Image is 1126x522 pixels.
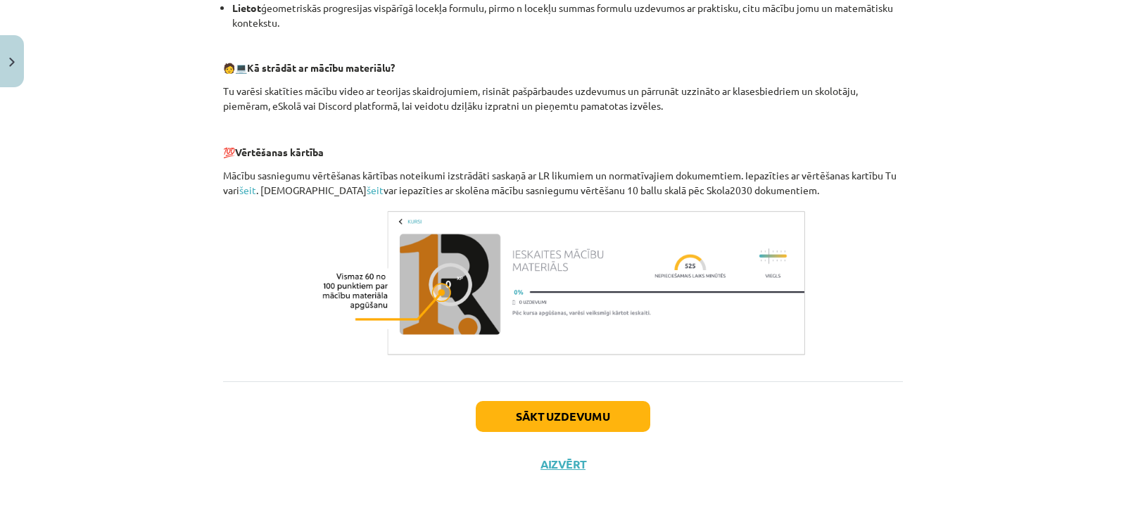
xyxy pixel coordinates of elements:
p: 💯 [223,145,903,160]
b: Kā strādāt ar mācību materiālu? [247,61,395,74]
b: Vērtēšanas kārtība [235,146,324,158]
button: Aizvērt [536,457,590,471]
li: ģeometriskās progresijas vispārīgā locekļa formulu, pirmo n locekļu summas formulu uzdevumos ar p... [232,1,903,30]
a: šeit [367,184,384,196]
p: 🧑 💻 [223,61,903,75]
img: icon-close-lesson-0947bae3869378f0d4975bcd49f059093ad1ed9edebbc8119c70593378902aed.svg [9,58,15,67]
p: Tu varēsi skatīties mācību video ar teorijas skaidrojumiem, risināt pašpārbaudes uzdevumus un pār... [223,84,903,113]
button: Sākt uzdevumu [476,401,650,432]
b: Lietot [232,1,261,14]
a: šeit [239,184,256,196]
p: Mācību sasniegumu vērtēšanas kārtības noteikumi izstrādāti saskaņā ar LR likumiem un normatīvajie... [223,168,903,198]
